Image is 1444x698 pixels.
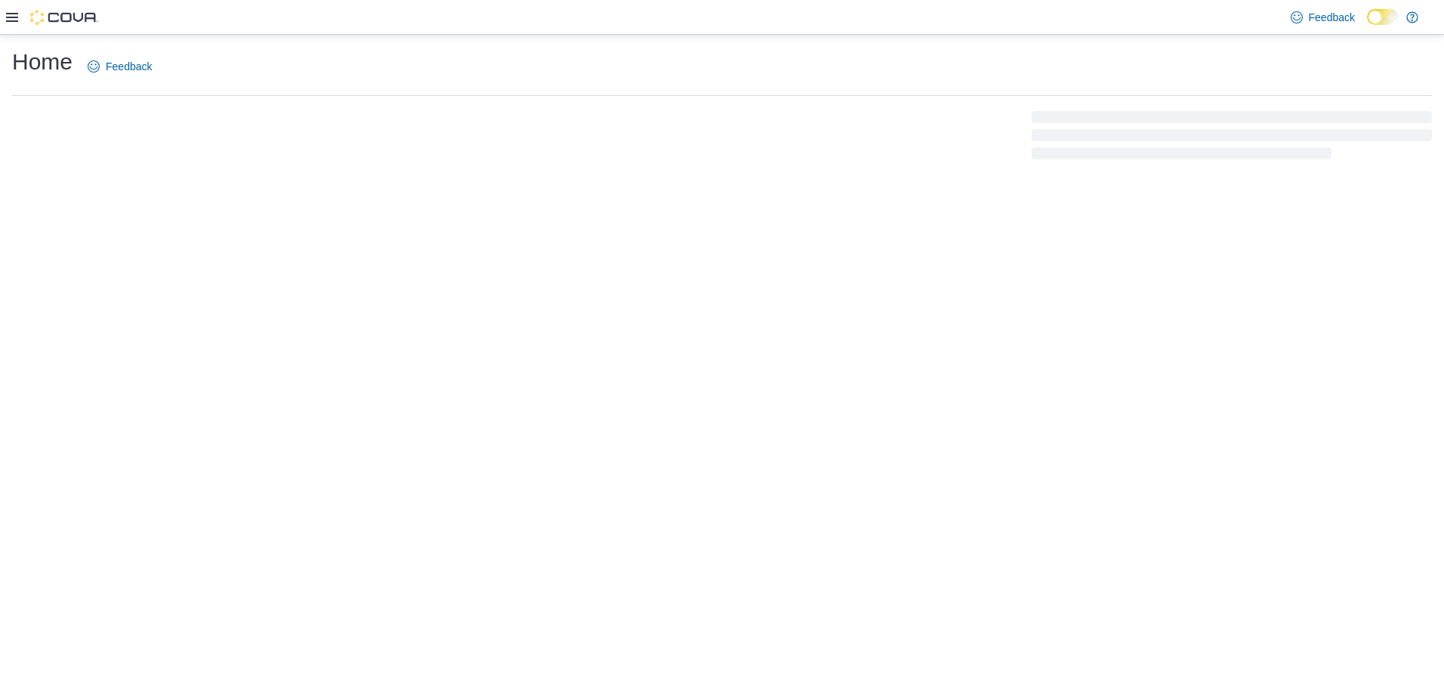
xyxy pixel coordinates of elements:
[12,47,73,77] h1: Home
[1032,114,1432,162] span: Loading
[106,59,152,74] span: Feedback
[30,10,98,25] img: Cova
[1285,2,1361,32] a: Feedback
[1367,9,1399,25] input: Dark Mode
[1309,10,1355,25] span: Feedback
[82,51,158,82] a: Feedback
[1367,25,1368,26] span: Dark Mode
